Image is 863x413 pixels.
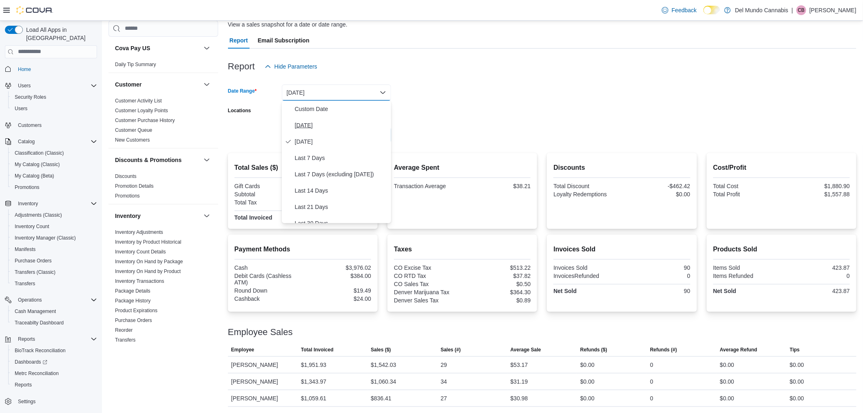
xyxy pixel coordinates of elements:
[15,382,32,388] span: Reports
[15,64,97,74] span: Home
[11,171,58,181] a: My Catalog (Beta)
[553,191,620,198] div: Loyalty Redemptions
[15,199,97,209] span: Inventory
[713,273,780,279] div: Items Refunded
[15,173,54,179] span: My Catalog (Beta)
[464,264,531,271] div: $513.22
[580,393,595,403] div: $0.00
[553,244,690,254] h2: Invoices Sold
[2,294,100,306] button: Operations
[115,327,133,333] span: Reorder
[115,127,152,133] a: Customer Queue
[11,267,97,277] span: Transfers (Classic)
[713,288,737,294] strong: Net Sold
[704,6,721,14] input: Dark Mode
[792,5,793,15] p: |
[713,163,850,173] h2: Cost/Profit
[115,44,150,52] h3: Cova Pay US
[108,171,218,204] div: Discounts & Promotions
[235,183,301,189] div: Gift Cards
[713,264,780,271] div: Items Sold
[15,396,97,406] span: Settings
[115,259,183,264] a: Inventory On Hand by Package
[11,171,97,181] span: My Catalog (Beta)
[115,173,137,179] a: Discounts
[650,346,677,353] span: Refunds (#)
[295,169,388,179] span: Last 7 Days (excluding [DATE])
[235,214,272,221] strong: Total Invoiced
[115,337,135,343] span: Transfers
[783,288,850,294] div: 423.87
[115,44,200,52] button: Cova Pay US
[115,318,152,323] a: Purchase Orders
[228,390,298,406] div: [PERSON_NAME]
[115,308,157,313] a: Product Expirations
[15,161,60,168] span: My Catalog (Classic)
[2,80,100,91] button: Users
[15,370,59,377] span: Metrc Reconciliation
[8,244,100,255] button: Manifests
[18,398,35,405] span: Settings
[11,346,69,355] a: BioTrack Reconciliation
[115,107,168,114] span: Customer Loyalty Points
[553,163,690,173] h2: Discounts
[115,229,163,235] span: Inventory Adjustments
[18,200,38,207] span: Inventory
[15,137,38,147] button: Catalog
[15,269,55,275] span: Transfers (Classic)
[301,377,326,386] div: $1,343.97
[16,6,53,14] img: Cova
[8,170,100,182] button: My Catalog (Beta)
[11,256,97,266] span: Purchase Orders
[115,137,150,143] a: New Customers
[624,264,690,271] div: 90
[8,379,100,391] button: Reports
[15,64,34,74] a: Home
[650,393,653,403] div: 0
[15,150,64,156] span: Classification (Classic)
[115,278,164,284] a: Inventory Transactions
[228,327,293,337] h3: Employee Sales
[8,278,100,289] button: Transfers
[15,295,45,305] button: Operations
[115,118,175,123] a: Customer Purchase History
[2,198,100,209] button: Inventory
[511,393,528,403] div: $30.98
[394,281,461,287] div: CO Sales Tax
[8,103,100,114] button: Users
[11,306,59,316] a: Cash Management
[23,26,97,42] span: Load All Apps in [GEOGRAPHIC_DATA]
[115,288,150,294] a: Package Details
[15,308,56,315] span: Cash Management
[15,81,97,91] span: Users
[15,94,46,100] span: Security Roles
[228,357,298,373] div: [PERSON_NAME]
[553,183,620,189] div: Total Discount
[18,297,42,303] span: Operations
[8,368,100,379] button: Metrc Reconciliation
[15,295,97,305] span: Operations
[440,346,460,353] span: Sales (#)
[115,98,162,104] a: Customer Activity List
[8,221,100,232] button: Inventory Count
[235,163,371,173] h2: Total Sales ($)
[8,232,100,244] button: Inventory Manager (Classic)
[11,148,67,158] a: Classification (Classic)
[228,88,257,94] label: Date Range
[301,393,326,403] div: $1,059.61
[15,120,97,130] span: Customers
[15,235,76,241] span: Inventory Manager (Classic)
[810,5,856,15] p: [PERSON_NAME]
[108,227,218,348] div: Inventory
[295,104,388,114] span: Custom Date
[394,297,461,304] div: Denver Sales Tax
[2,119,100,131] button: Customers
[8,356,100,368] a: Dashboards
[15,347,66,354] span: BioTrack Reconciliation
[18,336,35,342] span: Reports
[11,357,51,367] a: Dashboards
[11,92,49,102] a: Security Roles
[580,360,595,370] div: $0.00
[115,249,166,255] a: Inventory Count Details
